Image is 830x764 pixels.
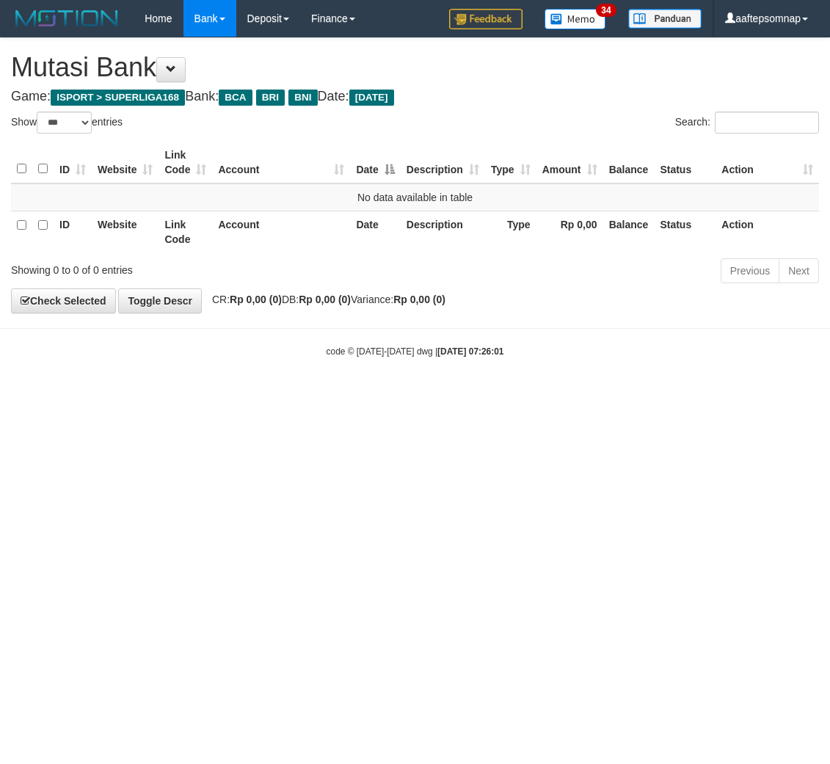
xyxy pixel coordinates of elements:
[11,90,819,104] h4: Game: Bank: Date:
[92,142,159,183] th: Website: activate to sort column ascending
[401,211,485,252] th: Description
[11,183,819,211] td: No data available in table
[654,211,716,252] th: Status
[393,294,445,305] strong: Rp 0,00 (0)
[51,90,185,106] span: ISPORT > SUPERLIGA168
[54,211,92,252] th: ID
[159,142,212,183] th: Link Code: activate to sort column ascending
[11,112,123,134] label: Show entries
[596,4,616,17] span: 34
[603,211,655,252] th: Balance
[675,112,819,134] label: Search:
[288,90,317,106] span: BNI
[628,9,702,29] img: panduan.png
[350,211,400,252] th: Date
[485,142,536,183] th: Type: activate to sort column ascending
[603,142,655,183] th: Balance
[159,211,212,252] th: Link Code
[349,90,394,106] span: [DATE]
[654,142,716,183] th: Status
[11,257,335,277] div: Showing 0 to 0 of 0 entries
[92,211,159,252] th: Website
[536,211,603,252] th: Rp 0,00
[219,90,252,106] span: BCA
[54,142,92,183] th: ID: activate to sort column ascending
[485,211,536,252] th: Type
[299,294,351,305] strong: Rp 0,00 (0)
[118,288,202,313] a: Toggle Descr
[350,142,400,183] th: Date: activate to sort column descending
[256,90,285,106] span: BRI
[212,142,350,183] th: Account: activate to sort column ascending
[230,294,282,305] strong: Rp 0,00 (0)
[715,112,819,134] input: Search:
[545,9,606,29] img: Button%20Memo.svg
[721,258,779,283] a: Previous
[716,211,819,252] th: Action
[716,142,819,183] th: Action: activate to sort column ascending
[536,142,603,183] th: Amount: activate to sort column ascending
[11,53,819,82] h1: Mutasi Bank
[327,346,504,357] small: code © [DATE]-[DATE] dwg |
[212,211,350,252] th: Account
[779,258,819,283] a: Next
[401,142,485,183] th: Description: activate to sort column ascending
[37,112,92,134] select: Showentries
[437,346,503,357] strong: [DATE] 07:26:01
[205,294,445,305] span: CR: DB: Variance:
[449,9,523,29] img: Feedback.jpg
[11,288,116,313] a: Check Selected
[11,7,123,29] img: MOTION_logo.png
